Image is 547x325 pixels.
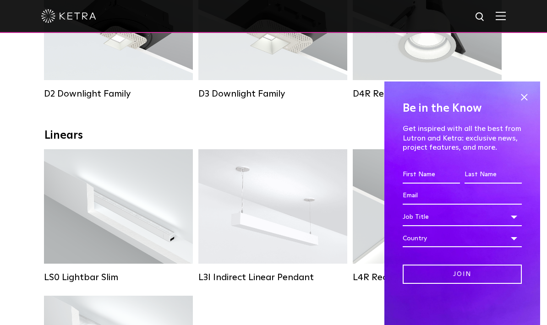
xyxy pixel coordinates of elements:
input: Last Name [465,166,522,184]
div: L4R Recessed Linear [353,272,502,283]
a: LS0 Lightbar Slim Lumen Output:200 / 350Colors:White / BlackControl:X96 Controller [44,149,193,282]
div: Country [403,230,522,247]
div: D3 Downlight Family [198,88,347,99]
div: D4R Retrofit Downlight [353,88,502,99]
div: LS0 Lightbar Slim [44,272,193,283]
a: L3I Indirect Linear Pendant Lumen Output:400 / 600 / 800 / 1000Housing Colors:White / BlackContro... [198,149,347,282]
input: Email [403,187,522,205]
p: Get inspired with all the best from Lutron and Ketra: exclusive news, project features, and more. [403,124,522,152]
h4: Be in the Know [403,100,522,117]
input: Join [403,265,522,284]
div: D2 Downlight Family [44,88,193,99]
img: search icon [475,11,486,23]
img: ketra-logo-2019-white [41,9,96,23]
div: Job Title [403,208,522,226]
a: L4R Recessed Linear Lumen Output:400 / 600 / 800 / 1000Colors:White / BlackControl:Lutron Clear C... [353,149,502,282]
div: L3I Indirect Linear Pendant [198,272,347,283]
div: Linears [44,129,503,142]
img: Hamburger%20Nav.svg [496,11,506,20]
input: First Name [403,166,460,184]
